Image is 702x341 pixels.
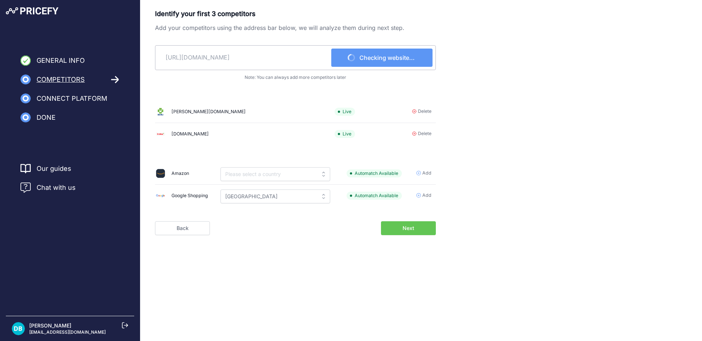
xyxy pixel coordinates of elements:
span: Chat with us [37,183,76,193]
input: Please select a country [220,189,330,203]
span: Competitors [37,74,85,85]
a: Back [155,221,210,235]
button: Next [381,221,436,235]
span: Add [422,192,431,199]
p: Note: You can always add more competitors later [155,74,436,80]
button: Checking website... [331,49,433,67]
span: Next [403,225,414,232]
p: [EMAIL_ADDRESS][DOMAIN_NAME] [29,329,106,335]
p: Identify your first 3 competitors [155,9,436,19]
a: Our guides [37,164,71,174]
div: [DOMAIN_NAME] [171,131,209,138]
p: Add your competitors using the address bar below, we will analyze them during next step. [155,23,436,32]
span: Delete [418,130,431,137]
span: Delete [418,108,431,115]
input: Please select a country [220,167,330,181]
span: Done [37,112,56,123]
div: Amazon [171,170,189,177]
span: Automatch Available [347,192,402,200]
p: [PERSON_NAME] [29,322,106,329]
a: Chat with us [20,183,76,193]
span: Checking website... [359,53,415,62]
span: Live [335,108,355,116]
span: Live [335,130,355,138]
span: Automatch Available [347,169,402,178]
span: General Info [37,55,85,66]
img: Pricefy Logo [6,7,58,15]
div: Google Shopping [171,192,208,199]
input: https://www.example.com [158,49,331,66]
div: [PERSON_NAME][DOMAIN_NAME] [171,108,246,115]
span: Add [422,170,431,177]
span: Connect Platform [37,93,107,104]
